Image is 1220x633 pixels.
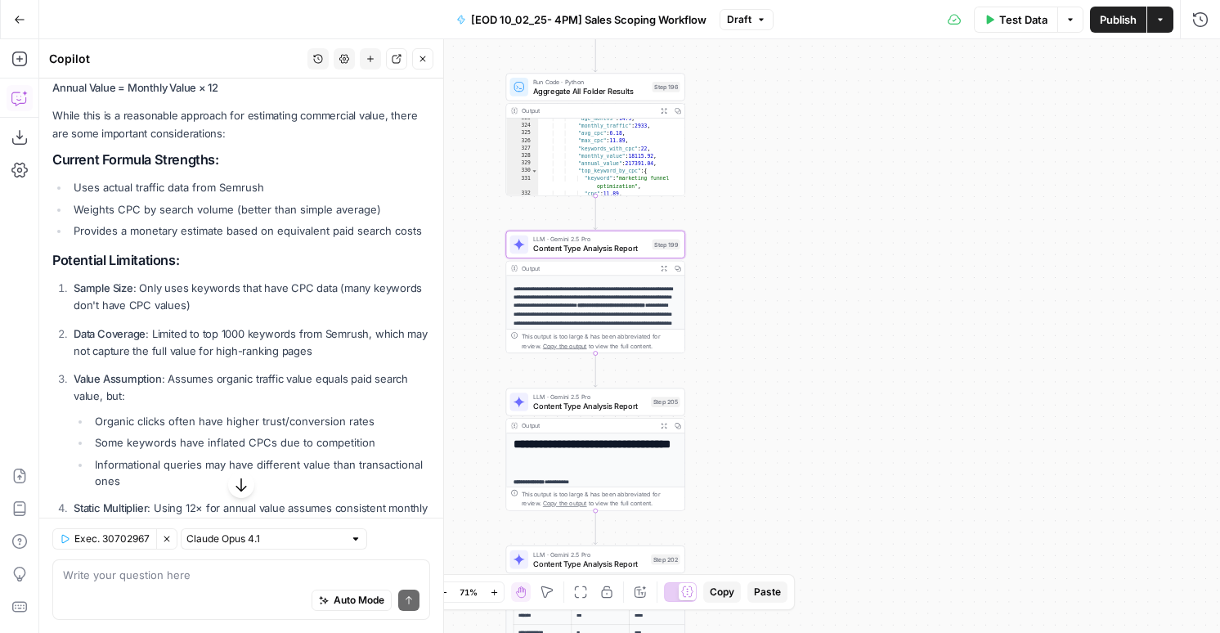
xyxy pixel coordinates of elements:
[754,585,781,599] span: Paste
[710,585,734,599] span: Copy
[506,114,538,122] div: 323
[594,511,597,545] g: Edge from step_205 to step_202
[974,7,1057,33] button: Test Data
[506,137,538,145] div: 326
[999,11,1047,28] span: Test Data
[506,123,538,130] div: 324
[533,235,648,244] span: LLM · Gemini 2.5 Pro
[91,434,430,451] li: Some keywords have inflated CPCs due to competition
[52,253,430,268] h2: Potential Limitations:
[74,370,430,405] p: : Assumes organic traffic value equals paid search value, but:
[651,397,680,407] div: Step 205
[522,106,653,115] div: Output
[533,85,648,97] span: Aggregate All Folder Results
[522,332,680,351] div: This output is too large & has been abbreviated for review. to view the full content.
[52,152,430,168] h2: Current Formula Strengths:
[522,421,653,430] div: Output
[506,175,538,190] div: 331
[703,581,741,603] button: Copy
[52,528,156,550] button: Exec. 30702967
[653,82,680,92] div: Step 196
[52,107,430,141] p: While this is a reasonable approach for estimating commercial value, there are some important con...
[533,77,648,86] span: Run Code · Python
[74,280,430,314] p: : Only uses keywords that have CPC data (many keywords don't have CPC values)
[727,12,751,27] span: Draft
[506,168,538,175] div: 330
[74,532,150,546] span: Exec. 30702967
[471,11,706,28] span: [EOD 10_02_25- 4PM] Sales Scoping Workflow
[74,281,133,294] strong: Sample Size
[543,343,587,349] span: Copy the output
[506,130,538,137] div: 325
[594,195,597,229] g: Edge from step_196 to step_199
[506,73,685,195] div: Run Code · PythonAggregate All Folder ResultsStep 196Output "age_months":14.9, "monthly_traffic":...
[594,38,597,72] g: Edge from step_90-iteration-end to step_196
[533,243,648,254] span: Content Type Analysis Report
[506,145,538,152] div: 327
[70,179,430,195] li: Uses actual traffic data from Semrush
[91,413,430,429] li: Organic clicks often have higher trust/conversion rates
[52,81,218,94] strong: Annual Value = Monthly Value × 12
[74,325,430,360] p: : Limited to top 1000 keywords from Semrush, which may not capture the full value for high-rankin...
[1100,11,1137,28] span: Publish
[334,593,384,608] span: Auto Mode
[91,456,430,489] li: Informational queries may have different value than transactional ones
[653,240,680,250] div: Step 199
[522,263,653,272] div: Output
[506,152,538,159] div: 328
[532,168,538,175] span: Toggle code folding, rows 330 through 336
[70,222,430,239] li: Provides a monetary estimate based on equivalent paid search costs
[594,353,597,387] g: Edge from step_199 to step_205
[543,500,587,506] span: Copy the output
[506,190,538,197] div: 332
[74,501,147,514] strong: Static Multiplier
[74,372,162,385] strong: Value Assumption
[506,160,538,168] div: 329
[533,392,647,401] span: LLM · Gemini 2.5 Pro
[720,9,774,30] button: Draft
[460,586,478,599] span: 71%
[312,590,392,611] button: Auto Mode
[533,400,647,411] span: Content Type Analysis Report
[533,550,647,559] span: LLM · Gemini 2.5 Pro
[522,489,680,508] div: This output is too large & has been abbreviated for review. to view the full content.
[651,554,680,565] div: Step 202
[747,581,787,603] button: Paste
[70,201,430,218] li: Weights CPC by search volume (better than simple average)
[1090,7,1146,33] button: Publish
[74,327,146,340] strong: Data Coverage
[446,7,716,33] button: [EOD 10_02_25- 4PM] Sales Scoping Workflow
[74,500,430,534] p: : Using 12× for annual value assumes consistent monthly traffic, ignoring seasonality
[49,51,303,67] div: Copilot
[533,558,647,569] span: Content Type Analysis Report
[186,531,343,547] input: Claude Opus 4.1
